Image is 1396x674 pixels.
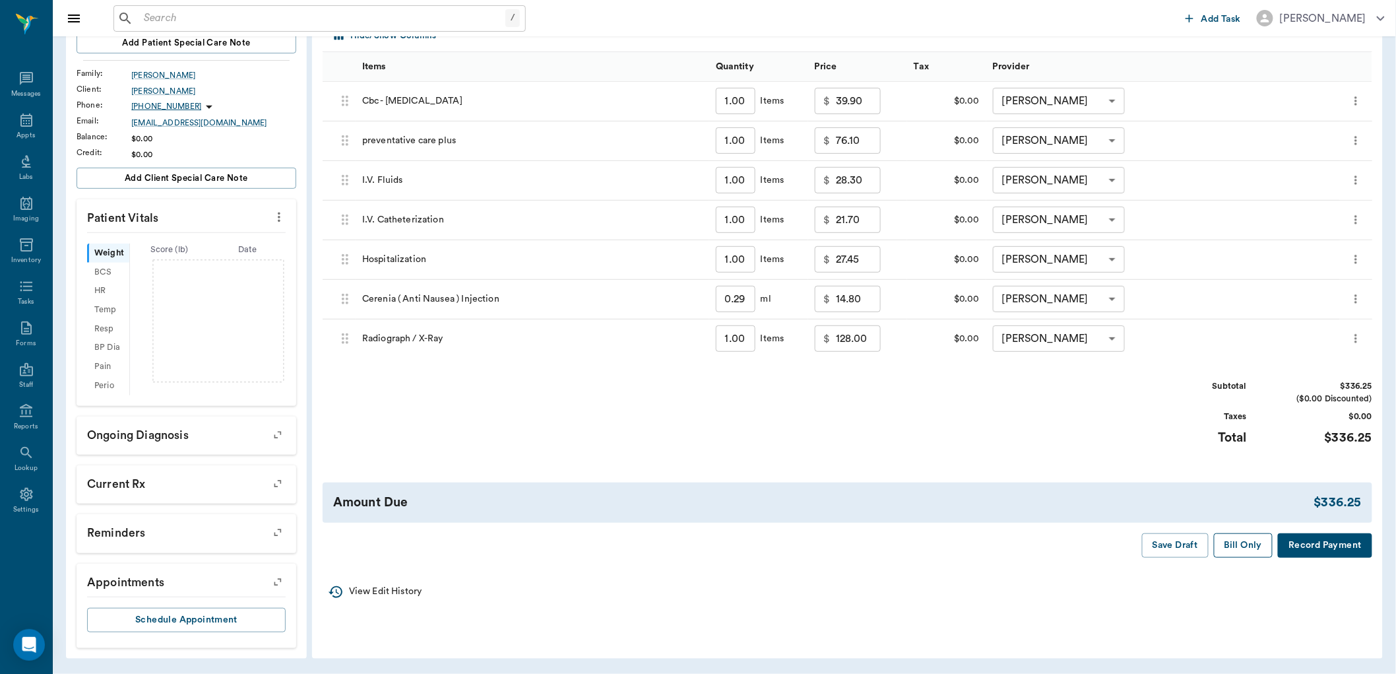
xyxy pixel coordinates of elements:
div: Taxes [1148,411,1247,423]
button: Bill Only [1214,533,1273,558]
div: ($0.00 Discounted) [1273,393,1372,405]
div: Email : [77,115,131,127]
div: $336.25 [1273,428,1372,448]
a: [EMAIL_ADDRESS][DOMAIN_NAME] [131,117,296,129]
div: ml [755,292,771,306]
p: Appointments [77,564,296,597]
div: BCS [87,263,129,282]
div: Temp [87,300,129,320]
div: Lookup [15,463,38,473]
div: Tasks [18,297,34,307]
p: $ [824,172,831,188]
div: Phone : [77,99,131,111]
div: $0.00 [907,320,986,359]
div: Total [1148,428,1247,448]
p: Reminders [77,514,296,547]
button: Close drawer [61,5,87,32]
div: $0.00 [907,82,986,121]
div: Items [755,213,784,226]
div: Items [755,94,784,108]
div: $0.00 [907,121,986,161]
span: Add patient Special Care Note [122,36,250,50]
div: / [505,9,520,27]
button: Add client Special Care Note [77,168,296,189]
div: Forms [16,339,36,349]
div: $0.00 [131,149,296,160]
button: more [1346,169,1366,191]
div: HR [87,282,129,301]
div: Price [808,51,907,81]
input: 0.00 [836,246,881,273]
div: Imaging [13,214,39,224]
div: [PERSON_NAME] [993,167,1125,193]
input: 0.00 [836,167,881,193]
p: $ [824,133,831,149]
div: Items [356,51,709,81]
p: $ [824,212,831,228]
a: [PERSON_NAME] [131,85,296,97]
button: Add patient Special Care Note [77,32,296,53]
button: Record Payment [1278,533,1372,558]
div: Perio [87,376,129,395]
div: [PERSON_NAME] [1280,11,1366,26]
div: [PERSON_NAME] [993,246,1125,273]
input: 0.00 [836,207,881,233]
div: Messages [11,89,42,99]
div: Items [362,48,386,85]
div: Cerenia ( Anti Nausea ) Injection [356,280,709,320]
div: Pain [87,357,129,376]
div: [PERSON_NAME] [993,286,1125,312]
div: Items [755,253,784,266]
div: Client : [77,83,131,95]
button: more [1346,248,1366,271]
button: more [1346,288,1366,310]
p: $ [824,252,831,267]
button: message [891,289,898,309]
p: $ [824,291,831,307]
div: $0.00 [1273,411,1372,423]
div: Inventory [11,255,41,265]
p: Ongoing diagnosis [77,417,296,450]
input: 0.00 [836,325,881,352]
div: Staff [19,380,33,390]
button: more [1346,129,1366,152]
div: $0.00 [907,161,986,201]
div: Open Intercom Messenger [13,629,45,661]
div: [PERSON_NAME] [993,207,1125,233]
button: more [1346,90,1366,112]
div: Balance : [77,131,131,143]
div: [PERSON_NAME] [993,325,1125,352]
div: Provider [986,51,1340,81]
div: Labs [19,172,33,182]
input: 0.00 [836,88,881,114]
p: [PHONE_NUMBER] [131,101,201,112]
div: [PERSON_NAME] [993,88,1125,114]
button: more [1346,209,1366,231]
div: Radiograph / X-Ray [356,320,709,359]
div: $0.00 [907,280,986,320]
div: Quantity [709,51,808,81]
button: more [269,206,290,228]
div: Hospitalization [356,240,709,280]
p: Patient Vitals [77,199,296,232]
p: $ [824,93,831,109]
div: Amount Due [333,493,1314,512]
p: Current Rx [77,465,296,498]
div: Items [755,134,784,147]
div: Reports [14,422,38,432]
div: Family : [77,67,131,79]
div: Quantity [716,48,754,85]
div: $0.00 [907,240,986,280]
button: Add Task [1180,6,1246,30]
div: BP Dia [87,339,129,358]
p: View Edit History [349,585,422,599]
a: [PERSON_NAME] [131,69,296,81]
div: Date [208,244,287,256]
button: Save Draft [1142,533,1209,558]
div: $336.25 [1273,380,1372,393]
div: Subtotal [1148,380,1247,393]
button: [PERSON_NAME] [1246,6,1395,30]
div: I.V. Catheterization [356,201,709,240]
input: 0.00 [836,286,881,312]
